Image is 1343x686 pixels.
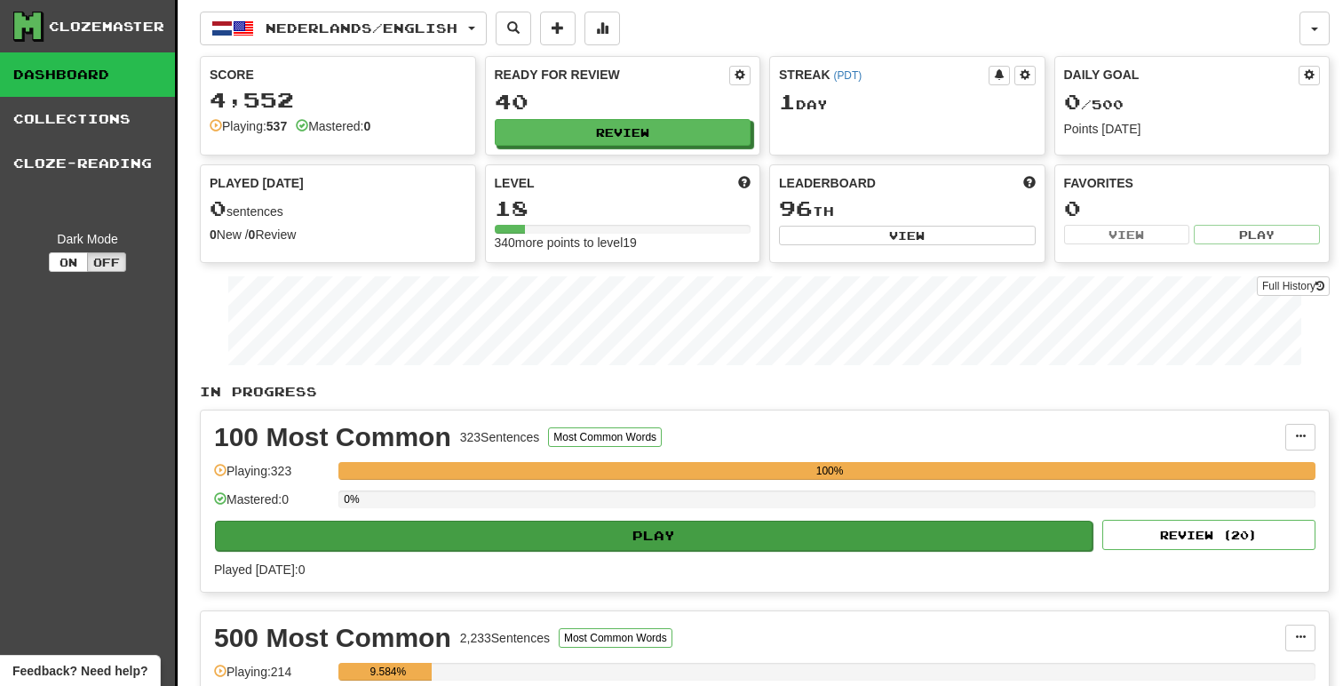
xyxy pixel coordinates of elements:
[210,226,466,243] div: New / Review
[49,252,88,272] button: On
[779,226,1036,245] button: View
[215,521,1093,551] button: Play
[1064,197,1321,219] div: 0
[779,195,813,220] span: 96
[214,462,330,491] div: Playing: 323
[1023,174,1036,192] span: This week in points, UTC
[738,174,751,192] span: Score more points to level up
[779,66,989,84] div: Streak
[296,117,370,135] div: Mastered:
[1064,174,1321,192] div: Favorites
[495,66,730,84] div: Ready for Review
[1064,97,1124,112] span: / 500
[779,89,796,114] span: 1
[1102,520,1315,550] button: Review (20)
[779,174,876,192] span: Leaderboard
[13,230,162,248] div: Dark Mode
[210,197,466,220] div: sentences
[540,12,576,45] button: Add sentence to collection
[779,91,1036,114] div: Day
[210,117,287,135] div: Playing:
[210,195,226,220] span: 0
[249,227,256,242] strong: 0
[495,197,751,219] div: 18
[1194,225,1320,244] button: Play
[214,424,451,451] div: 100 Most Common
[495,119,751,146] button: Review
[496,12,531,45] button: Search sentences
[1064,66,1299,85] div: Daily Goal
[584,12,620,45] button: More stats
[214,562,305,577] span: Played [DATE]: 0
[266,20,457,36] span: Nederlands / English
[460,428,540,446] div: 323 Sentences
[1064,225,1190,244] button: View
[1064,120,1321,138] div: Points [DATE]
[495,234,751,251] div: 340 more points to level 19
[214,625,451,651] div: 500 Most Common
[266,119,287,133] strong: 537
[495,91,751,113] div: 40
[87,252,126,272] button: Off
[495,174,535,192] span: Level
[49,18,164,36] div: Clozemaster
[779,197,1036,220] div: th
[1257,276,1330,296] a: Full History
[548,427,662,447] button: Most Common Words
[200,12,487,45] button: Nederlands/English
[214,491,330,520] div: Mastered: 0
[460,629,550,647] div: 2,233 Sentences
[344,663,432,681] div: 9.584%
[12,662,147,680] span: Open feedback widget
[210,227,217,242] strong: 0
[210,89,466,111] div: 4,552
[344,462,1315,480] div: 100%
[559,628,672,648] button: Most Common Words
[210,66,466,84] div: Score
[200,383,1330,401] p: In Progress
[363,119,370,133] strong: 0
[210,174,304,192] span: Played [DATE]
[833,69,862,82] a: (PDT)
[1064,89,1081,114] span: 0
